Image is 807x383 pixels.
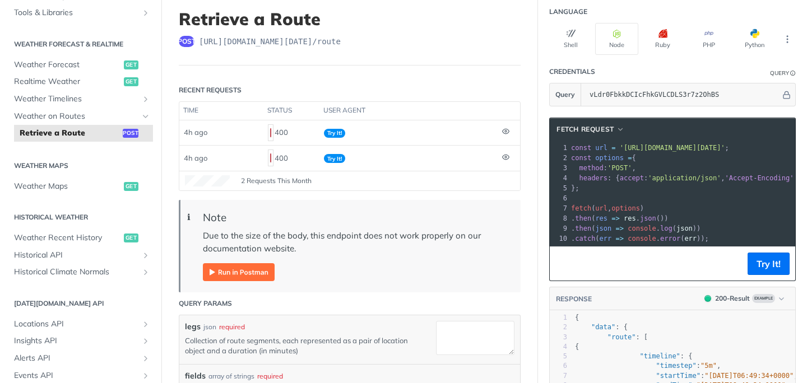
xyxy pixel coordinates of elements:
button: Show subpages for Events API [141,371,150,380]
button: Hide [781,89,792,100]
span: Query [555,90,575,100]
div: 5 [550,352,567,361]
span: json [595,225,611,232]
h1: Retrieve a Route [179,9,521,29]
span: console [628,225,656,232]
span: then [575,214,591,222]
span: log [660,225,672,232]
span: . ( . ( )) [571,225,701,232]
div: 4 [550,173,569,183]
span: "startTime" [656,372,701,380]
h2: [DATE][DOMAIN_NAME] API [8,298,153,309]
div: json [203,322,216,332]
th: user agent [319,102,498,120]
span: : { [575,352,693,360]
span: ℹ [187,211,191,224]
a: Expand image [203,266,275,277]
span: headers [579,174,607,182]
th: time [179,102,263,120]
span: Weather Forecast [14,59,121,71]
span: . ( . ()) [571,214,669,222]
span: : , [571,164,636,172]
span: : [ [575,333,648,341]
button: Node [595,23,638,55]
h2: Weather Forecast & realtime [8,39,153,49]
a: Weather Recent Historyget [8,230,153,246]
label: legs [185,321,201,333]
span: 'application/json' [648,174,721,182]
h2: Weather Maps [8,161,153,171]
div: 3 [550,333,567,342]
span: options [611,204,640,212]
button: Show subpages for Tools & Libraries [141,8,150,17]
i: Information [790,71,796,76]
span: url [595,144,607,152]
span: 'Accept-Encoding' [725,174,794,182]
span: method [579,164,603,172]
span: get [124,77,138,86]
a: Tools & LibrariesShow subpages for Tools & Libraries [8,4,153,21]
button: Try It! [748,253,790,275]
span: res [595,214,607,222]
div: 1 [550,313,567,323]
a: Weather TimelinesShow subpages for Weather Timelines [8,91,153,108]
span: "data" [591,323,615,331]
button: Copy to clipboard [555,255,571,272]
span: post [123,129,138,138]
span: ( , ) [571,204,644,212]
span: Historical API [14,250,138,261]
span: get [124,182,138,191]
span: "timeline" [640,352,680,360]
span: const [571,154,591,162]
span: err [600,235,612,242]
span: Events API [14,370,138,381]
span: then [575,225,591,232]
div: 2 [550,323,567,332]
span: Example [752,294,775,303]
span: 400 [270,128,271,137]
button: Show subpages for Insights API [141,337,150,345]
button: PHP [687,23,730,55]
button: Ruby [641,23,684,55]
span: 200 [704,295,711,302]
span: "route" [607,333,636,341]
canvas: Line Graph [185,175,230,186]
button: Show subpages for Alerts API [141,354,150,363]
button: Python [733,23,776,55]
span: fetch Request [556,124,614,134]
button: RESPONSE [555,293,592,305]
button: Show subpages for Historical API [141,251,150,260]
div: 7 [550,371,567,381]
span: Weather Maps [14,181,121,192]
span: { [571,154,636,162]
button: Query [550,83,581,106]
span: post [179,36,194,47]
span: => [616,225,624,232]
div: 6 [550,193,569,203]
div: Recent Requests [179,85,242,95]
span: Weather Recent History [14,232,121,244]
span: "5m" [701,362,717,370]
span: = [611,144,615,152]
span: 4h ago [184,128,207,137]
a: Retrieve a Routepost [14,125,153,142]
span: Insights API [14,335,138,347]
div: 2 [550,153,569,163]
div: required [257,371,283,381]
span: => [616,235,624,242]
span: catch [575,235,595,242]
span: "[DATE]T06:49:34+0000" [704,372,794,380]
a: Realtime Weatherget [8,73,153,90]
div: 5 [550,183,569,193]
div: required [219,322,245,332]
span: "timestep" [656,362,697,370]
div: 8 [550,213,569,223]
div: 400 [268,148,315,167]
span: Retrieve a Route [20,128,120,139]
span: ; [571,144,729,152]
div: Note [203,211,509,224]
div: 200 - Result [715,293,750,303]
div: 400 [268,123,315,142]
div: 10 [550,233,569,244]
